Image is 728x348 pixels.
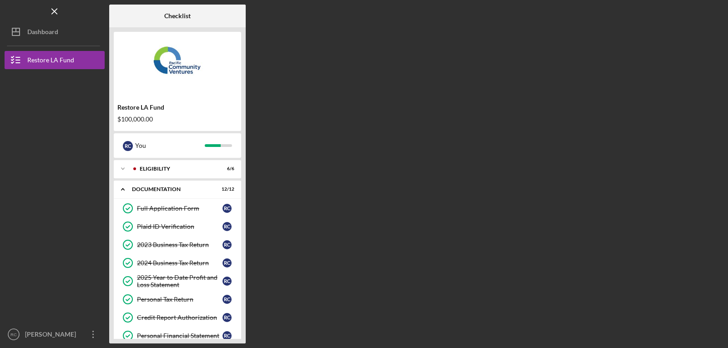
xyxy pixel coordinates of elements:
div: R C [222,240,232,249]
div: Plaid ID Verification [137,223,222,230]
div: Restore LA Fund [117,104,238,111]
div: R C [222,331,232,340]
button: RC[PERSON_NAME] [5,325,105,343]
a: Credit Report AuthorizationRC [118,308,237,327]
div: Documentation [132,187,212,192]
div: Full Application Form [137,205,222,212]
a: 2023 Business Tax ReturnRC [118,236,237,254]
a: 2024 Business Tax ReturnRC [118,254,237,272]
div: [PERSON_NAME] [23,325,82,346]
a: Plaid ID VerificationRC [118,217,237,236]
a: Personal Financial StatementRC [118,327,237,345]
div: You [135,138,205,153]
div: 12 / 12 [218,187,234,192]
div: R C [123,141,133,151]
a: 2025 Year to Date Profit and Loss StatementRC [118,272,237,290]
div: R C [222,222,232,231]
button: Restore LA Fund [5,51,105,69]
div: 2025 Year to Date Profit and Loss Statement [137,274,222,288]
div: Eligibility [140,166,212,171]
div: Dashboard [27,23,58,43]
div: R C [222,204,232,213]
div: Personal Financial Statement [137,332,222,339]
a: Full Application FormRC [118,199,237,217]
button: Dashboard [5,23,105,41]
b: Checklist [164,12,191,20]
div: Personal Tax Return [137,296,222,303]
div: $100,000.00 [117,116,238,123]
div: 2024 Business Tax Return [137,259,222,267]
div: Restore LA Fund [27,51,74,71]
div: R C [222,313,232,322]
div: R C [222,258,232,267]
div: 6 / 6 [218,166,234,171]
div: 2023 Business Tax Return [137,241,222,248]
a: Personal Tax ReturnRC [118,290,237,308]
div: R C [222,295,232,304]
text: RC [10,332,17,337]
img: Product logo [114,36,241,91]
div: R C [222,277,232,286]
div: Credit Report Authorization [137,314,222,321]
